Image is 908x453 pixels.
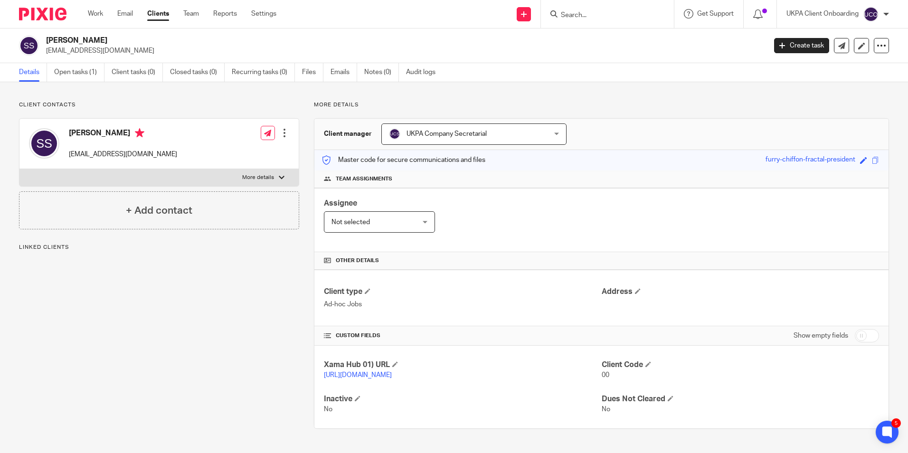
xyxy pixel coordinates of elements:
a: Open tasks (1) [54,63,104,82]
h4: Xama Hub 01) URL [324,360,601,370]
h4: Inactive [324,394,601,404]
a: [URL][DOMAIN_NAME] [324,372,392,378]
a: Audit logs [406,63,443,82]
p: Master code for secure communications and files [322,155,485,165]
span: UKPA Company Secretarial [407,131,487,137]
img: svg%3E [389,128,400,140]
p: UKPA Client Onboarding [786,9,859,19]
i: Primary [135,128,144,138]
p: Linked clients [19,244,299,251]
a: Settings [251,9,276,19]
div: furry-chiffon-fractal-president [766,155,855,166]
h4: + Add contact [126,203,192,218]
h4: Client type [324,287,601,297]
h4: Dues Not Cleared [602,394,879,404]
h4: Client Code [602,360,879,370]
p: [EMAIL_ADDRESS][DOMAIN_NAME] [46,46,760,56]
p: [EMAIL_ADDRESS][DOMAIN_NAME] [69,150,177,159]
span: Not selected [331,219,370,226]
input: Search [560,11,645,20]
span: No [602,406,610,413]
h3: Client manager [324,129,372,139]
img: svg%3E [863,7,879,22]
a: Recurring tasks (0) [232,63,295,82]
p: More details [242,174,274,181]
span: 00 [602,372,609,378]
a: Closed tasks (0) [170,63,225,82]
a: Create task [774,38,829,53]
span: Team assignments [336,175,392,183]
p: More details [314,101,889,109]
h4: CUSTOM FIELDS [324,332,601,340]
a: Team [183,9,199,19]
img: svg%3E [19,36,39,56]
a: Client tasks (0) [112,63,163,82]
a: Work [88,9,103,19]
a: Reports [213,9,237,19]
p: Client contacts [19,101,299,109]
span: Other details [336,257,379,264]
a: Notes (0) [364,63,399,82]
h2: [PERSON_NAME] [46,36,617,46]
img: Pixie [19,8,66,20]
img: svg%3E [29,128,59,159]
span: No [324,406,332,413]
h4: Address [602,287,879,297]
a: Details [19,63,47,82]
span: Get Support [697,10,734,17]
div: 5 [891,418,901,428]
a: Emails [331,63,357,82]
a: Files [302,63,323,82]
h4: [PERSON_NAME] [69,128,177,140]
a: Email [117,9,133,19]
p: Ad-hoc Jobs [324,300,601,309]
a: Clients [147,9,169,19]
span: Assignee [324,199,357,207]
label: Show empty fields [794,331,848,340]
